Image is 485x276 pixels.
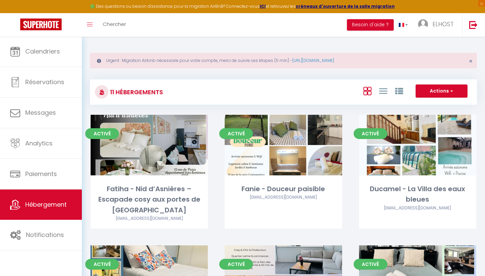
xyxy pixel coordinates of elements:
a: créneaux d'ouverture de la salle migration [296,3,395,9]
h3: 11 Hébergements [108,84,163,100]
a: [URL][DOMAIN_NAME] [292,58,334,63]
span: Activé [219,128,253,139]
a: Vue par Groupe [395,85,403,96]
span: Hébergement [25,200,67,209]
div: Urgent : Migration Airbnb nécessaire pour votre compte, merci de suivre ces étapes (5 min) - [90,53,477,68]
button: Besoin d'aide ? [347,19,394,31]
div: Fanie - Douceur paisible [225,184,342,194]
span: Activé [85,259,119,270]
span: Réservations [25,78,64,86]
img: logout [469,21,478,29]
a: ... ELHOST [413,13,462,37]
span: Messages [25,108,56,117]
button: Close [469,58,473,64]
span: Analytics [25,139,53,147]
div: Airbnb [359,205,476,211]
a: Vue en Liste [379,85,387,96]
span: Activé [354,128,387,139]
span: Calendriers [25,47,60,56]
span: Paiements [25,170,57,178]
div: Airbnb [91,215,208,222]
a: Chercher [98,13,131,37]
span: Activé [85,128,119,139]
span: Chercher [103,21,126,28]
a: ICI [260,3,266,9]
img: Super Booking [20,19,62,30]
button: Actions [416,84,467,98]
img: ... [418,19,428,29]
div: Airbnb [225,194,342,201]
span: Activé [219,259,253,270]
span: Notifications [26,231,64,239]
a: Vue en Box [363,85,371,96]
div: Ducamel - La Villa des eaux bleues [359,184,476,205]
span: ELHOST [432,20,454,28]
div: Fatiha - Nid d’Asnières – Escapade cosy aux portes de [GEOGRAPHIC_DATA] [91,184,208,215]
span: Activé [354,259,387,270]
span: × [469,57,473,65]
button: Ouvrir le widget de chat LiveChat [5,3,26,23]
